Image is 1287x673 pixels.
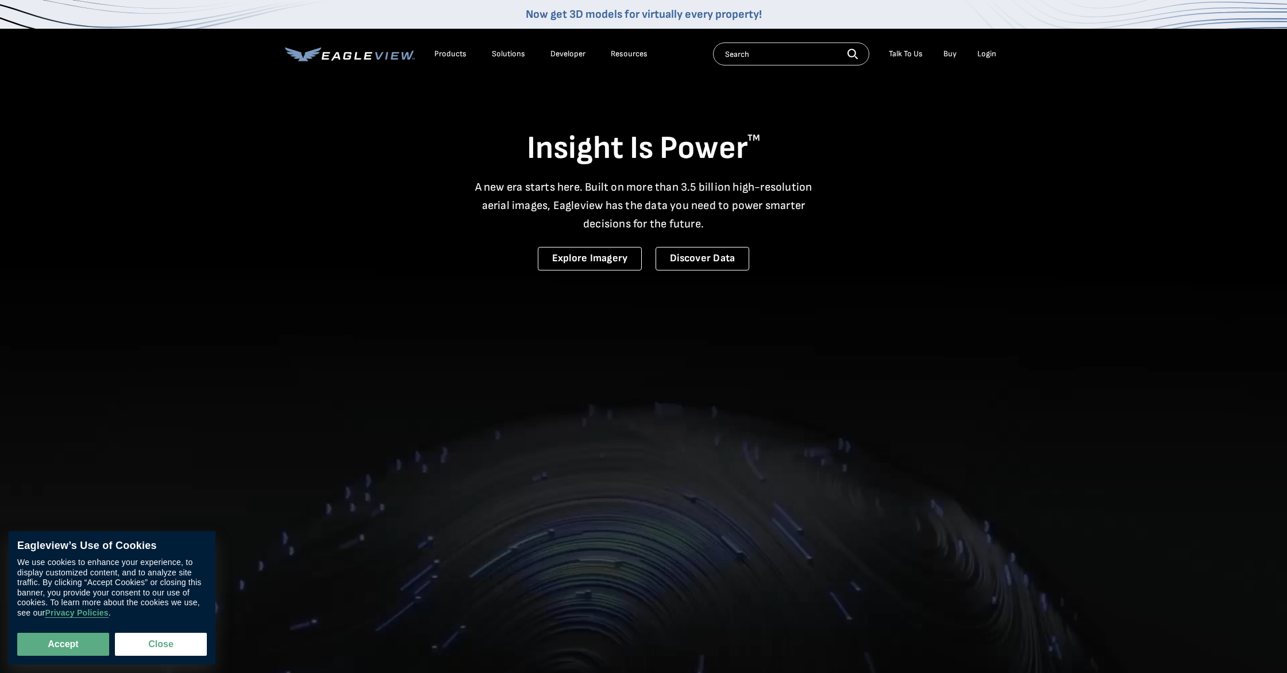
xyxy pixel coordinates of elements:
[538,247,642,270] a: Explore Imagery
[526,7,762,21] a: Now get 3D models for virtually every property!
[285,129,1002,169] h1: Insight Is Power
[943,49,957,59] a: Buy
[889,49,923,59] div: Talk To Us
[17,633,109,656] button: Accept
[468,178,819,233] p: A new era starts here. Built on more than 3.5 billion high-resolution aerial images, Eagleview ha...
[747,133,760,144] sup: TM
[713,42,869,65] input: Search
[611,49,648,59] div: Resources
[656,247,749,270] a: Discover Data
[550,49,585,59] a: Developer
[115,633,207,656] button: Close
[434,49,467,59] div: Products
[977,49,996,59] div: Login
[492,49,525,59] div: Solutions
[17,558,207,618] div: We use cookies to enhance your experience, to display customized content, and to analyze site tra...
[17,540,207,552] div: Eagleview’s Use of Cookies
[45,609,108,618] a: Privacy Policies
